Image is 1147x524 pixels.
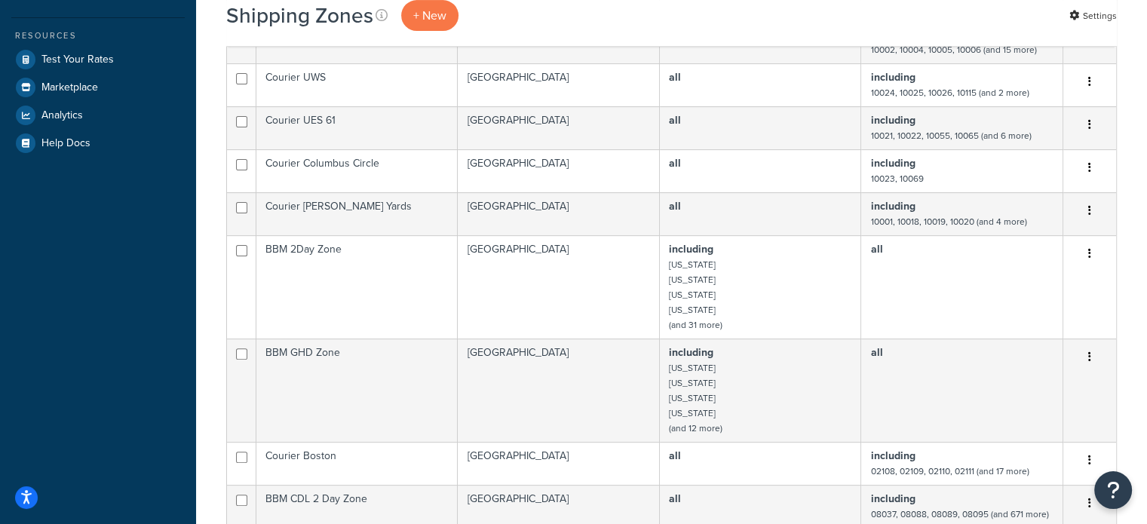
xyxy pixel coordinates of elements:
[669,406,716,420] small: [US_STATE]
[256,149,458,192] td: Courier Columbus Circle
[413,7,446,24] span: + New
[870,507,1048,521] small: 08037, 08088, 08089, 08095 (and 671 more)
[669,155,681,171] b: all
[870,129,1031,142] small: 10021, 10022, 10055, 10065 (and 6 more)
[669,303,716,317] small: [US_STATE]
[11,74,185,101] a: Marketplace
[1069,5,1117,26] a: Settings
[256,235,458,339] td: BBM 2Day Zone
[41,109,83,122] span: Analytics
[256,106,458,149] td: Courier UES 61
[669,273,716,287] small: [US_STATE]
[870,464,1029,478] small: 02108, 02109, 02110, 02111 (and 17 more)
[669,391,716,405] small: [US_STATE]
[458,106,660,149] td: [GEOGRAPHIC_DATA]
[870,491,915,507] b: including
[669,258,716,271] small: [US_STATE]
[870,112,915,128] b: including
[669,318,722,332] small: (and 31 more)
[870,172,923,185] small: 10023, 10069
[11,29,185,42] div: Resources
[669,112,681,128] b: all
[669,376,716,390] small: [US_STATE]
[458,339,660,442] td: [GEOGRAPHIC_DATA]
[226,1,373,30] h1: Shipping Zones
[870,241,882,257] b: all
[870,86,1029,100] small: 10024, 10025, 10026, 10115 (and 2 more)
[256,63,458,106] td: Courier UWS
[669,69,681,85] b: all
[669,361,716,375] small: [US_STATE]
[41,54,114,66] span: Test Your Rates
[669,288,716,302] small: [US_STATE]
[458,149,660,192] td: [GEOGRAPHIC_DATA]
[11,130,185,157] a: Help Docs
[870,198,915,214] b: including
[11,46,185,73] a: Test Your Rates
[41,81,98,94] span: Marketplace
[669,241,713,257] b: including
[669,421,722,435] small: (and 12 more)
[669,345,713,360] b: including
[1094,471,1132,509] button: Open Resource Center
[458,442,660,485] td: [GEOGRAPHIC_DATA]
[458,235,660,339] td: [GEOGRAPHIC_DATA]
[41,137,90,150] span: Help Docs
[870,345,882,360] b: all
[870,155,915,171] b: including
[870,69,915,85] b: including
[870,43,1036,57] small: 10002, 10004, 10005, 10006 (and 15 more)
[256,442,458,485] td: Courier Boston
[870,215,1026,228] small: 10001, 10018, 10019, 10020 (and 4 more)
[669,448,681,464] b: all
[256,339,458,442] td: BBM GHD Zone
[458,63,660,106] td: [GEOGRAPHIC_DATA]
[669,198,681,214] b: all
[458,192,660,235] td: [GEOGRAPHIC_DATA]
[669,491,681,507] b: all
[11,102,185,129] a: Analytics
[870,448,915,464] b: including
[256,192,458,235] td: Courier [PERSON_NAME] Yards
